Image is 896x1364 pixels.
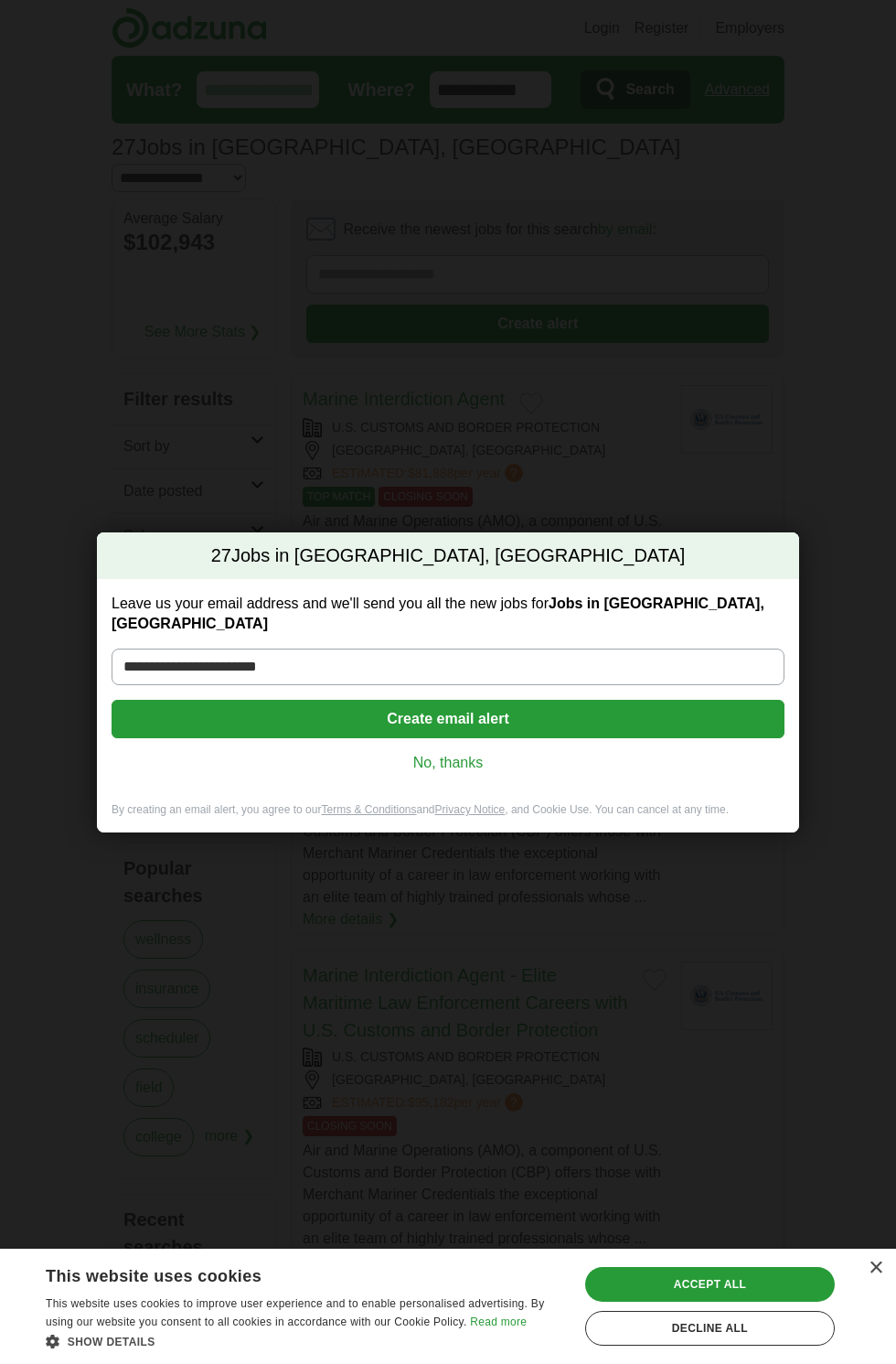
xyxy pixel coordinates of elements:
[435,803,506,816] a: Privacy Notice
[585,1311,835,1346] div: Decline all
[112,700,784,738] button: Create email alert
[46,1260,517,1287] div: This website uses cookies
[869,1262,882,1275] div: Close
[470,1316,527,1328] a: Read more, opens a new window
[46,1332,563,1350] div: Show details
[126,753,770,773] a: No, thanks
[321,803,416,816] a: Terms & Conditions
[68,1336,155,1348] span: Show details
[97,802,799,832] div: By creating an email alert, you agree to our and , and Cookie Use. You can cancel at any time.
[112,594,784,634] label: Leave us your email address and we'll send you all the new jobs for
[97,532,799,580] h2: Jobs in [GEOGRAPHIC_DATA], [GEOGRAPHIC_DATA]
[585,1267,835,1302] div: Accept all
[46,1297,544,1328] span: This website uses cookies to improve user experience and to enable personalised advertising. By u...
[211,543,231,569] span: 27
